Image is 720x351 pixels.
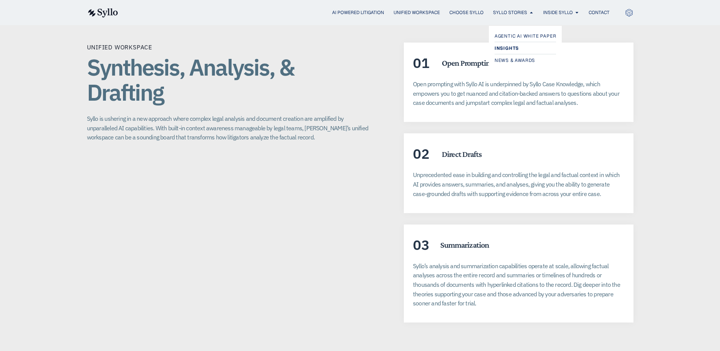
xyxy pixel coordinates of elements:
[495,32,556,41] a: Agentic AI White Paper
[133,9,610,16] div: Menu Toggle
[87,114,374,142] p: Syllo is ushering in a new approach where complex legal analysis and document creation are amplif...
[442,149,482,159] h5: Direct Drafts
[440,240,489,250] h5: Summarization​
[449,9,484,16] a: Choose Syllo
[413,79,624,108] p: Open prompting with Syllo AI is underpinned by Syllo Case Knowledge, which empowers you to get nu...
[495,44,556,53] a: Insights
[493,9,527,16] a: Syllo Stories
[589,9,610,16] a: Contact
[413,236,430,254] span: 03
[87,55,374,105] h1: Synthesis, Analysis, & Drafting
[543,9,573,16] a: Inside Syllo
[413,145,430,163] span: 02
[495,56,556,65] a: News & Awards
[495,56,535,65] span: News & Awards
[332,9,384,16] a: AI Powered Litigation
[413,262,620,307] span: Syllo’s analysis and summarization capabilities operate at scale, allowing factual analyses acros...
[133,9,610,16] nav: Menu
[495,44,519,53] span: Insights
[87,8,118,17] img: syllo
[394,9,440,16] a: Unified Workspace
[413,170,624,198] p: Unprecedented ease in building and controlling the legal and factual context in which AI provides...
